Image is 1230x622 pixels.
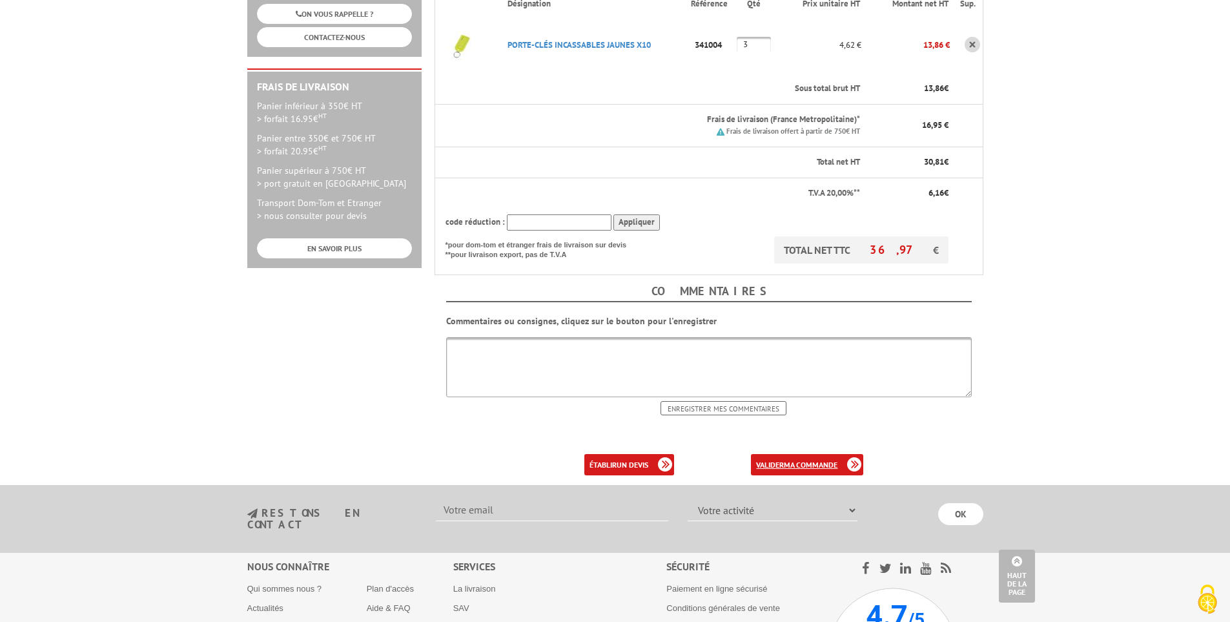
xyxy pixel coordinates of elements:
[257,27,412,47] a: CONTACTEZ-NOUS
[257,178,406,189] span: > port gratuit en [GEOGRAPHIC_DATA]
[691,34,737,56] p: 341004
[318,143,327,152] sup: HT
[751,454,863,475] a: validerma commande
[257,164,412,190] p: Panier supérieur à 750€ HT
[1191,583,1224,616] img: Cookies (fenêtre modale)
[666,559,828,574] div: Sécurité
[257,238,412,258] a: EN SAVOIR PLUS
[922,119,948,130] span: 16,95 €
[613,214,660,231] input: Appliquer
[924,156,944,167] span: 30,81
[257,196,412,222] p: Transport Dom-Tom et Etranger
[870,242,933,257] span: 36,97
[257,81,412,93] h2: Frais de Livraison
[861,34,949,56] p: 13,86 €
[453,584,496,594] a: La livraison
[257,4,412,24] a: ON VOUS RAPPELLE ?
[435,19,487,70] img: PORTE-CLéS INCASSABLES JAUNES X10
[446,282,972,302] h4: Commentaires
[726,127,860,136] small: Frais de livraison offert à partir de 750€ HT
[453,603,469,613] a: SAV
[928,187,944,198] span: 6,16
[507,114,860,126] p: Frais de livraison (France Metropolitaine)*
[774,236,948,264] p: TOTAL NET TTC €
[446,315,717,327] b: Commentaires ou consignes, cliquez sur le bouton pour l'enregistrer
[257,99,412,125] p: Panier inférieur à 350€ HT
[661,401,786,415] input: Enregistrer mes commentaires
[453,559,667,574] div: Services
[247,559,453,574] div: Nous connaître
[247,603,283,613] a: Actualités
[666,584,767,594] a: Paiement en ligne sécurisé
[938,503,983,525] input: OK
[617,460,648,470] b: un devis
[507,39,651,50] a: PORTE-CLéS INCASSABLES JAUNES X10
[784,460,837,470] b: ma commande
[446,156,861,169] p: Total net HT
[584,454,674,475] a: établirun devis
[872,187,948,200] p: €
[367,584,414,594] a: Plan d'accès
[446,187,861,200] p: T.V.A 20,00%**
[257,113,327,125] span: > forfait 16.95€
[778,34,861,56] p: 4,62 €
[436,499,668,521] input: Votre email
[247,508,258,519] img: newsletter.jpg
[924,83,944,94] span: 13,86
[999,550,1035,603] a: Haut de la page
[247,508,417,530] h3: restons en contact
[318,111,327,120] sup: HT
[446,236,639,260] p: *pour dom-tom et étranger frais de livraison sur devis **pour livraison export, pas de T.V.A
[446,216,505,227] span: code réduction :
[257,145,327,157] span: > forfait 20.95€
[257,132,412,158] p: Panier entre 350€ et 750€ HT
[872,83,948,95] p: €
[666,603,780,613] a: Conditions générales de vente
[1185,578,1230,622] button: Cookies (fenêtre modale)
[872,156,948,169] p: €
[497,74,861,104] th: Sous total brut HT
[717,128,724,136] img: picto.png
[367,603,411,613] a: Aide & FAQ
[257,210,367,222] span: > nous consulter pour devis
[247,584,322,594] a: Qui sommes nous ?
